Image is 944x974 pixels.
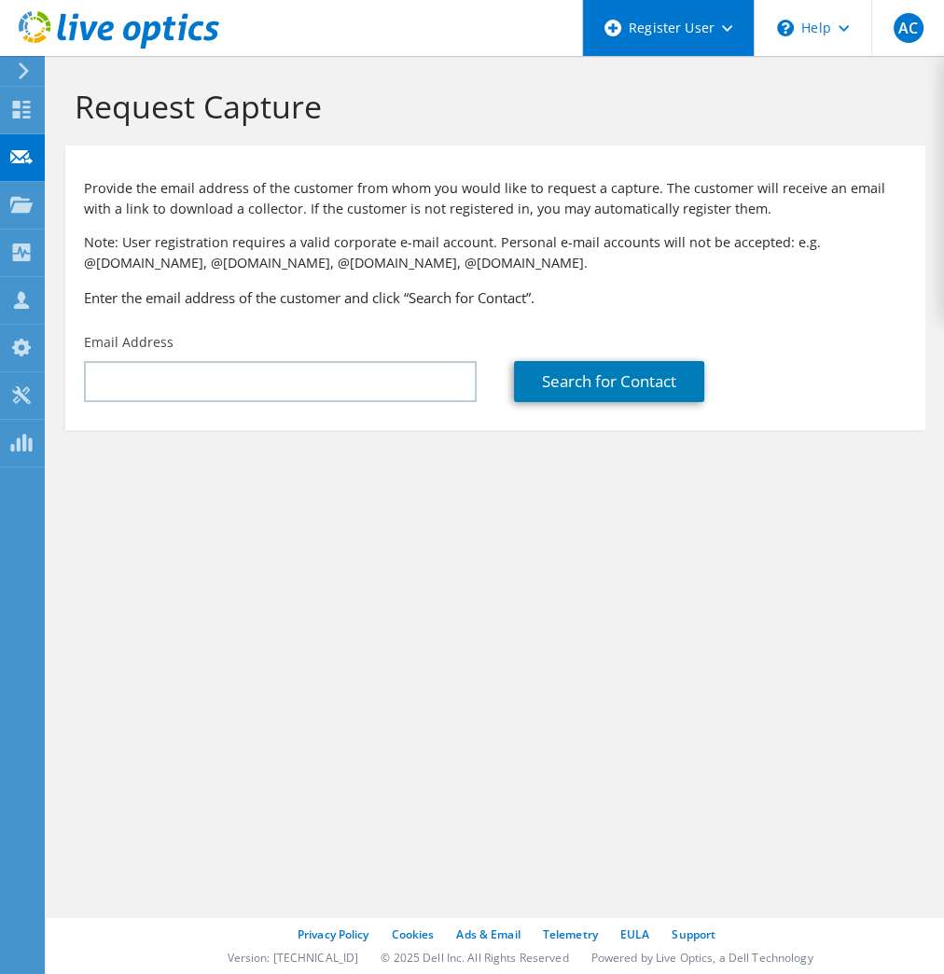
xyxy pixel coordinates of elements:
li: © 2025 Dell Inc. All Rights Reserved [381,950,568,966]
a: Search for Contact [514,361,704,402]
p: Note: User registration requires a valid corporate e-mail account. Personal e-mail accounts will ... [84,232,907,273]
h3: Enter the email address of the customer and click “Search for Contact”. [84,287,907,308]
li: Powered by Live Optics, a Dell Technology [591,950,813,966]
h1: Request Capture [75,87,907,126]
a: Ads & Email [456,926,520,942]
span: AC [894,13,923,43]
a: Support [672,926,715,942]
li: Version: [TECHNICAL_ID] [227,950,358,966]
a: Telemetry [543,926,598,942]
label: Email Address [84,333,174,352]
svg: \n [777,20,794,36]
a: EULA [620,926,649,942]
a: Privacy Policy [298,926,369,942]
a: Cookies [392,926,435,942]
p: Provide the email address of the customer from whom you would like to request a capture. The cust... [84,178,907,219]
